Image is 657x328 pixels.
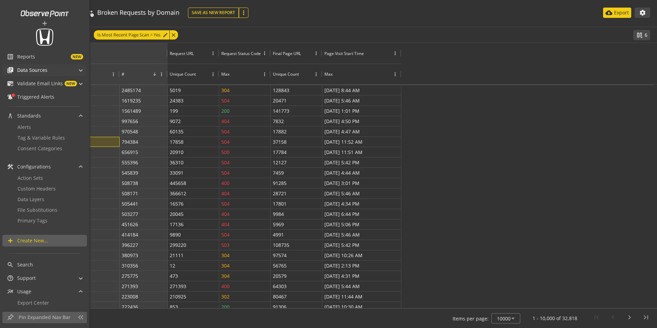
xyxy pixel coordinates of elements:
[170,71,196,77] div: Unique Count
[18,207,57,213] span: File Substitutions
[17,275,36,282] span: Support
[273,209,284,219] p: 9984
[122,199,138,209] p: 505441
[221,219,230,229] p: 404
[324,106,359,116] p: [DATE] 1:01 PM
[122,281,138,291] p: 271393
[221,240,230,250] p: 503
[122,96,141,106] p: 1619235
[324,137,363,147] p: [DATE] 11:52 AM
[588,310,605,327] button: First page
[324,230,360,240] p: [DATE] 5:46 AM
[273,96,287,106] p: 20471
[221,188,230,198] p: 404
[122,250,138,260] p: 380973
[170,106,178,116] p: 199
[7,53,14,60] mat-icon: list_alt
[7,67,14,74] mat-icon: library_books
[645,32,647,39] span: 6
[170,51,194,56] div: Request URL
[17,163,51,170] span: Configurations
[324,240,359,250] p: [DATE] 5:42 PM
[324,250,363,260] p: [DATE] 10:26 AM
[324,85,360,95] p: [DATE] 8:44 AM
[273,292,287,302] p: 80467
[221,209,230,219] p: 404
[273,240,289,250] p: 108735
[221,199,230,209] p: 504
[170,85,181,95] p: 5019
[273,230,284,240] p: 4991
[638,310,654,327] button: Last page
[122,116,138,126] p: 997656
[240,9,247,16] mat-icon: more_vert
[7,163,14,170] mat-icon: construction
[636,32,643,39] mat-icon: splitscreen_vertical_add
[122,302,138,312] p: 222436
[122,230,138,240] p: 414184
[273,137,287,147] p: 37158
[221,137,230,147] p: 504
[18,185,56,192] span: Custom Headers
[273,168,284,178] p: 7459
[170,116,181,126] p: 9072
[122,106,141,116] p: 1561489
[621,310,638,327] button: Next page
[221,281,230,291] p: 400
[163,32,168,38] mat-icon: edit
[273,106,289,116] p: 141773
[17,80,63,87] span: Validate Email Links
[18,217,47,224] span: Primary Tags
[273,127,287,136] p: 17882
[221,96,230,106] p: 504
[324,71,333,77] div: Max
[221,147,230,157] p: 500
[170,292,186,302] p: 210925
[221,157,230,167] p: 504
[18,196,44,203] span: Data Layers
[273,250,287,260] p: 97574
[188,8,239,18] button: Save As New Report
[324,178,359,188] p: [DATE] 3:01 PM
[324,281,360,291] p: [DATE] 5:44 AM
[122,147,138,157] p: 656915
[2,78,87,89] mat-expansion-panel-header: Validate Email LinksNEW
[605,310,621,327] button: Previous page
[324,157,359,167] p: [DATE] 5:42 PM
[221,230,230,240] p: 504
[324,302,363,312] p: [DATE] 10:30 AM
[221,168,230,178] p: 504
[170,281,186,291] p: 271393
[221,178,230,188] p: 400
[221,302,230,312] p: 200
[170,302,178,312] p: 853
[221,71,230,77] div: Max
[71,54,83,59] span: NEW
[122,240,138,250] p: 396227
[324,127,360,136] p: [DATE] 4:47 AM
[18,175,43,181] span: Action Sets
[17,94,54,100] span: Triggered Alerts
[273,188,287,198] p: 28721
[170,137,183,147] p: 17858
[170,250,183,260] p: 21111
[36,29,53,46] img: Customer Logo
[605,9,612,16] mat-icon: cloud_download
[18,124,31,130] span: Alerts
[7,275,14,282] mat-icon: help_outline
[2,297,87,314] div: Usage
[2,51,87,63] a: ReportsNEW
[273,271,287,281] p: 20579
[221,127,230,136] p: 504
[18,299,49,306] span: Export Center
[324,261,359,271] p: [DATE] 2:13 PM
[122,292,138,302] p: 223008
[97,30,160,40] span: Is Most Recent Page Scan = Yes
[273,261,287,271] p: 56765
[2,235,87,247] a: Create New...
[170,157,183,167] p: 36310
[324,209,359,219] p: [DATE] 6:44 PM
[170,178,186,188] p: 445658
[7,237,14,244] mat-icon: add
[2,122,87,159] div: Standards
